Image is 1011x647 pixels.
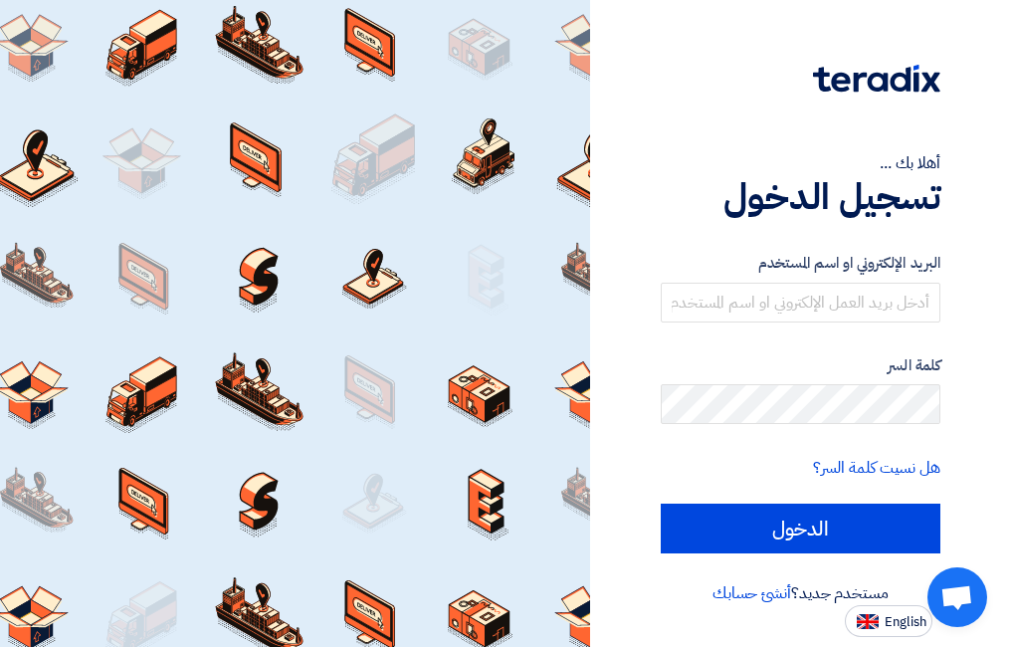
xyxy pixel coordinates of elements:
img: en-US.png [857,614,879,629]
div: أهلا بك ... [661,151,940,175]
span: English [885,615,926,629]
a: Open chat [927,567,987,627]
h1: تسجيل الدخول [661,175,940,219]
button: English [845,605,932,637]
div: مستخدم جديد؟ [661,581,940,605]
img: Teradix logo [813,65,940,93]
a: هل نسيت كلمة السر؟ [813,456,940,480]
label: كلمة السر [661,354,940,377]
label: البريد الإلكتروني او اسم المستخدم [661,252,940,275]
input: أدخل بريد العمل الإلكتروني او اسم المستخدم الخاص بك ... [661,283,940,323]
a: أنشئ حسابك [712,581,791,605]
input: الدخول [661,504,940,553]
